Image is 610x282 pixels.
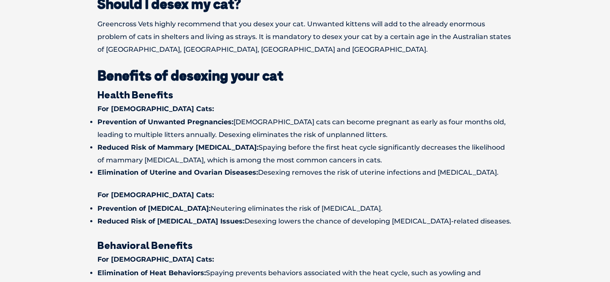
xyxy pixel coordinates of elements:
li: Neutering eliminates the risk of [MEDICAL_DATA]. [97,202,513,215]
strong: Benefits of desexing your cat [97,67,283,84]
strong: Prevention of Unwanted Pregnancies: [97,118,233,126]
strong: Elimination of Uterine and Ovarian Diseases: [97,168,258,176]
h4: For [DEMOGRAPHIC_DATA] Cats: [97,192,513,198]
strong: Reduced Risk of Mammary [MEDICAL_DATA]: [97,143,258,151]
li: Spaying before the first heat cycle significantly decreases the likelihood of mammary [MEDICAL_DA... [97,141,513,167]
li: Desexing lowers the chance of developing [MEDICAL_DATA]-related diseases. [97,215,513,228]
strong: Prevention of [MEDICAL_DATA]: [97,204,211,212]
strong: Elimination of Heat Behaviors: [97,269,206,277]
li: [DEMOGRAPHIC_DATA] cats can become pregnant as early as four months old, leading to multiple litt... [97,116,513,141]
li: Desexing removes the risk of uterine infections and [MEDICAL_DATA]. [97,166,513,179]
strong: Reduced Risk of [MEDICAL_DATA] Issues: [97,217,244,225]
h4: For [DEMOGRAPHIC_DATA] Cats: [97,256,513,263]
h3: Behavioral Benefits [97,240,513,250]
p: Greencross Vets highly recommend that you desex your cat. Unwanted kittens will add to the alread... [97,18,513,56]
h3: Health Benefits [97,89,513,100]
h4: For [DEMOGRAPHIC_DATA] Cats: [97,106,513,112]
button: Search [593,39,602,47]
